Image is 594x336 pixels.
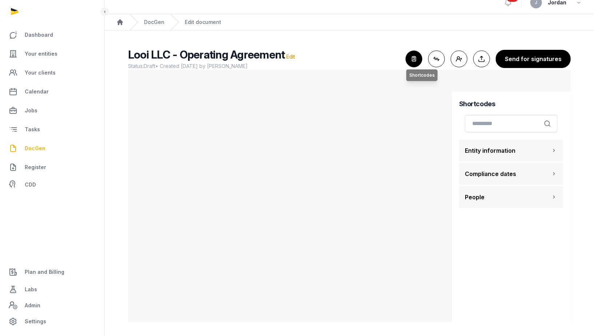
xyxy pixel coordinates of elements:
[6,263,99,281] a: Plan and Billing
[105,14,594,31] nav: Breadcrumb
[25,163,46,172] span: Register
[25,49,57,58] span: Your entities
[25,144,45,153] span: DocGen
[6,140,99,157] a: DocGen
[144,63,155,69] span: Draft
[465,146,515,155] span: Entity information
[25,317,46,326] span: Settings
[6,281,99,298] a: Labs
[128,48,285,61] span: Looi LLC - Operating Agreement
[459,186,563,208] button: People
[465,193,485,201] span: People
[25,285,37,294] span: Labs
[6,64,99,81] a: Your clients
[25,68,56,77] span: Your clients
[185,19,221,26] div: Edit document
[25,31,53,39] span: Dashboard
[459,99,563,109] h4: Shortcodes
[128,63,400,70] span: Status: • Created [DATE] by [PERSON_NAME]
[25,87,49,96] span: Calendar
[406,51,422,67] button: Shortcodes
[535,0,538,5] span: J
[144,19,164,26] a: DocGen
[6,102,99,119] a: Jobs
[459,163,563,185] button: Compliance dates
[6,121,99,138] a: Tasks
[287,53,295,60] span: Edit
[459,140,563,161] button: Entity information
[25,180,36,189] span: CDD
[465,169,516,178] span: Compliance dates
[409,72,435,78] span: Shortcodes
[25,268,64,276] span: Plan and Billing
[6,45,99,63] a: Your entities
[496,50,571,68] button: Send for signatures
[25,125,40,134] span: Tasks
[6,83,99,100] a: Calendar
[6,177,99,192] a: CDD
[6,159,99,176] a: Register
[6,26,99,44] a: Dashboard
[25,106,37,115] span: Jobs
[6,298,99,313] a: Admin
[25,301,40,310] span: Admin
[6,313,99,330] a: Settings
